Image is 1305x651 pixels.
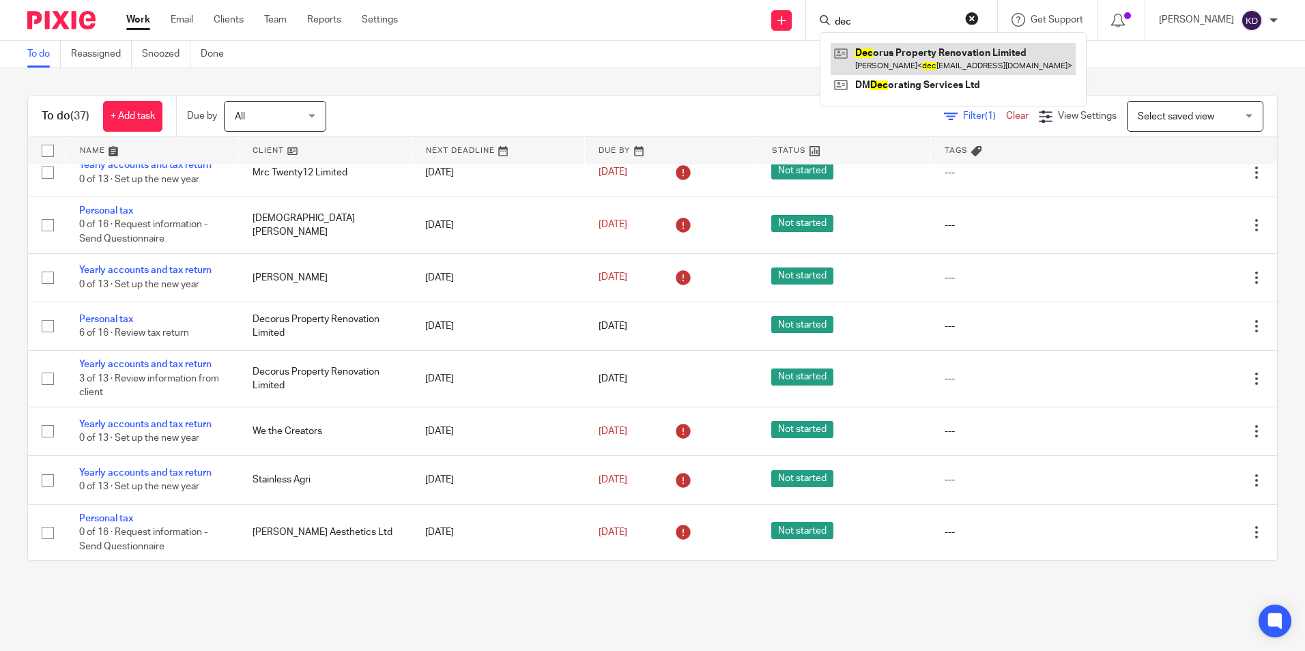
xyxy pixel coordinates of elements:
[239,197,412,253] td: [DEMOGRAPHIC_DATA][PERSON_NAME]
[771,267,833,285] span: Not started
[79,360,212,369] a: Yearly accounts and tax return
[599,321,627,331] span: [DATE]
[1006,111,1029,121] a: Clear
[945,319,1091,333] div: ---
[599,374,627,384] span: [DATE]
[142,41,190,68] a: Snoozed
[187,109,217,123] p: Due by
[771,215,833,232] span: Not started
[239,351,412,407] td: Decorus Property Renovation Limited
[214,13,244,27] a: Clients
[412,302,585,350] td: [DATE]
[1241,10,1263,31] img: svg%3E
[239,504,412,560] td: [PERSON_NAME] Aesthetics Ltd
[412,253,585,302] td: [DATE]
[1031,15,1083,25] span: Get Support
[42,109,89,124] h1: To do
[79,328,189,338] span: 6 of 16 · Review tax return
[771,470,833,487] span: Not started
[239,148,412,197] td: Mrc Twenty12 Limited
[79,482,199,492] span: 0 of 13 · Set up the new year
[103,101,162,132] a: + Add task
[362,13,398,27] a: Settings
[126,13,150,27] a: Work
[771,162,833,179] span: Not started
[412,456,585,504] td: [DATE]
[307,13,341,27] a: Reports
[412,197,585,253] td: [DATE]
[965,12,979,25] button: Clear
[771,522,833,539] span: Not started
[239,253,412,302] td: [PERSON_NAME]
[412,504,585,560] td: [DATE]
[945,424,1091,438] div: ---
[833,16,956,29] input: Search
[79,280,199,289] span: 0 of 13 · Set up the new year
[79,468,212,478] a: Yearly accounts and tax return
[79,175,199,184] span: 0 of 13 · Set up the new year
[79,514,133,523] a: Personal tax
[599,273,627,283] span: [DATE]
[1159,13,1234,27] p: [PERSON_NAME]
[79,160,212,170] a: Yearly accounts and tax return
[599,220,627,230] span: [DATE]
[945,525,1091,539] div: ---
[239,407,412,455] td: We the Creators
[71,41,132,68] a: Reassigned
[1058,111,1117,121] span: View Settings
[945,166,1091,179] div: ---
[963,111,1006,121] span: Filter
[599,426,627,436] span: [DATE]
[239,456,412,504] td: Stainless Agri
[79,315,133,324] a: Personal tax
[201,41,234,68] a: Done
[599,527,627,537] span: [DATE]
[599,168,627,177] span: [DATE]
[79,265,212,275] a: Yearly accounts and tax return
[771,316,833,333] span: Not started
[945,372,1091,386] div: ---
[79,220,207,244] span: 0 of 16 · Request information - Send Questionnaire
[599,475,627,484] span: [DATE]
[79,433,199,443] span: 0 of 13 · Set up the new year
[79,206,133,216] a: Personal tax
[27,11,96,29] img: Pixie
[171,13,193,27] a: Email
[412,351,585,407] td: [DATE]
[264,13,287,27] a: Team
[412,148,585,197] td: [DATE]
[985,111,996,121] span: (1)
[412,407,585,455] td: [DATE]
[945,147,968,154] span: Tags
[945,271,1091,285] div: ---
[1138,112,1214,121] span: Select saved view
[945,473,1091,487] div: ---
[79,527,207,551] span: 0 of 16 · Request information - Send Questionnaire
[79,374,219,398] span: 3 of 13 · Review information from client
[70,111,89,121] span: (37)
[235,112,245,121] span: All
[27,41,61,68] a: To do
[79,420,212,429] a: Yearly accounts and tax return
[945,218,1091,232] div: ---
[239,302,412,350] td: Decorus Property Renovation Limited
[771,421,833,438] span: Not started
[771,368,833,386] span: Not started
